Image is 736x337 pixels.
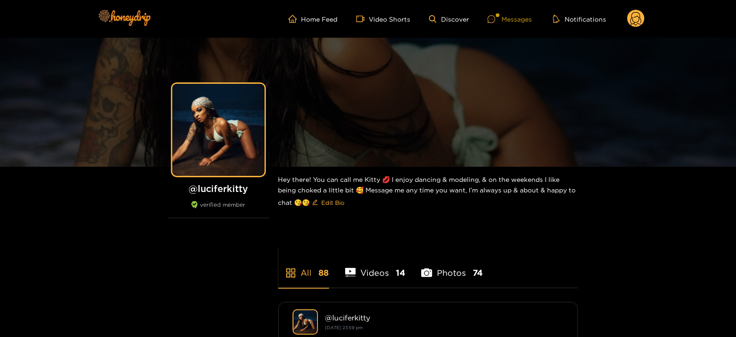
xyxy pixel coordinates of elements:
span: home [289,15,301,23]
a: Discover [429,15,469,23]
a: Home Feed [289,15,338,23]
small: [DATE] 23:59 pm [325,325,363,330]
span: 88 [319,267,329,279]
span: Edit Bio [322,198,345,207]
button: Notifications [550,14,609,23]
li: Videos [345,246,406,288]
h1: @ luciferkitty [168,183,269,194]
div: Hey there! You can call me Kitty 💋 I enjoy dancing & modeling, & on the weekends I like being cho... [278,167,578,217]
a: Video Shorts [356,15,411,23]
li: All [278,246,329,288]
button: editEdit Bio [310,195,347,210]
span: 14 [396,267,405,279]
img: luciferkitty [293,309,318,335]
span: video-camera [356,15,369,23]
li: Photos [421,246,483,288]
div: @ luciferkitty [325,314,564,322]
span: appstore [285,267,296,279]
div: Messages [488,14,532,24]
span: 74 [473,267,483,279]
span: edit [312,199,318,206]
div: verified member [168,201,269,218]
